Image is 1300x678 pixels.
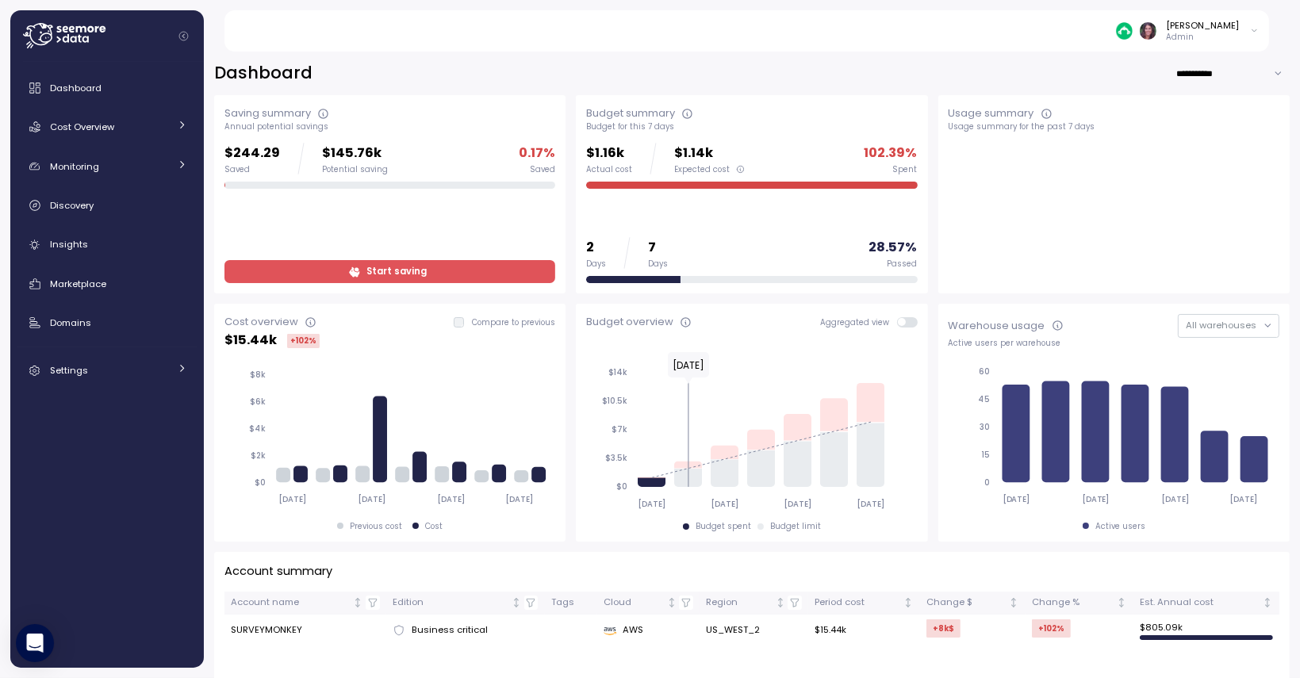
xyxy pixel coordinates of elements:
[174,30,194,42] button: Collapse navigation
[1026,592,1133,615] th: Change %Not sorted
[586,259,606,270] div: Days
[1008,597,1019,608] div: Not sorted
[949,121,1279,132] div: Usage summary for the past 7 days
[700,615,808,646] td: US_WEST_2
[17,268,197,300] a: Marketplace
[50,316,91,329] span: Domains
[1133,592,1279,615] th: Est. Annual costNot sorted
[648,237,668,259] p: 7
[920,592,1026,615] th: Change $Not sorted
[250,396,266,407] tspan: $6k
[1230,494,1258,504] tspan: [DATE]
[1262,597,1273,608] div: Not sorted
[350,521,402,532] div: Previous cost
[472,317,555,328] p: Compare to previous
[1167,19,1240,32] div: [PERSON_NAME]
[586,314,673,330] div: Budget overview
[17,72,197,104] a: Dashboard
[605,453,627,463] tspan: $3.5k
[696,521,751,532] div: Budget spent
[224,164,280,175] div: Saved
[808,592,919,615] th: Period costNot sorted
[1116,597,1127,608] div: Not sorted
[869,237,918,259] p: 28.57 %
[412,623,488,638] span: Business critical
[50,238,88,251] span: Insights
[949,318,1045,334] div: Warehouse usage
[673,358,704,372] text: [DATE]
[820,317,897,328] span: Aggregated view
[1032,619,1071,638] div: +102 %
[980,422,990,432] tspan: 30
[700,592,808,615] th: RegionNot sorted
[1186,319,1256,331] span: All warehouses
[978,394,990,404] tspan: 45
[425,521,443,532] div: Cost
[775,597,786,608] div: Not sorted
[1002,494,1030,504] tspan: [DATE]
[666,597,677,608] div: Not sorted
[287,334,320,348] div: +102 %
[674,143,745,164] p: $1.14k
[808,615,919,646] td: $15.44k
[612,424,627,435] tspan: $7k
[706,596,772,610] div: Region
[1133,615,1279,646] td: $ 805.09k
[386,592,545,615] th: EditionNot sorted
[1167,32,1240,43] p: Admin
[984,477,990,488] tspan: 0
[1140,596,1260,610] div: Est. Annual cost
[903,597,914,608] div: Not sorted
[981,450,990,460] tspan: 15
[865,143,918,164] p: 102.39 %
[224,105,311,121] div: Saving summary
[616,481,627,492] tspan: $0
[224,314,298,330] div: Cost overview
[586,237,606,259] p: 2
[358,494,385,504] tspan: [DATE]
[366,261,427,282] span: Start saving
[224,562,332,580] p: Account summary
[770,521,821,532] div: Budget limit
[551,596,591,610] div: Tags
[893,164,918,175] div: Spent
[638,499,666,509] tspan: [DATE]
[586,143,632,164] p: $1.16k
[608,367,627,377] tspan: $14k
[519,143,555,164] p: 0.17 %
[251,450,266,461] tspan: $2k
[949,105,1034,121] div: Usage summary
[17,307,197,339] a: Domains
[278,494,306,504] tspan: [DATE]
[224,143,280,164] p: $244.29
[322,143,388,164] p: $145.76k
[224,121,555,132] div: Annual potential savings
[1116,22,1133,39] img: 687cba7b7af778e9efcde14e.PNG
[231,596,350,610] div: Account name
[1178,314,1279,337] button: All warehouses
[50,364,88,377] span: Settings
[711,499,739,509] tspan: [DATE]
[602,396,627,406] tspan: $10.5k
[352,597,363,608] div: Not sorted
[1032,596,1114,610] div: Change %
[17,111,197,143] a: Cost Overview
[1095,521,1145,532] div: Active users
[224,260,555,283] a: Start saving
[604,596,664,610] div: Cloud
[50,82,102,94] span: Dashboard
[815,596,899,610] div: Period cost
[926,619,961,638] div: +8k $
[926,596,1006,610] div: Change $
[250,370,266,380] tspan: $8k
[50,160,99,173] span: Monitoring
[506,494,534,504] tspan: [DATE]
[979,366,990,377] tspan: 60
[586,164,632,175] div: Actual cost
[604,623,693,638] div: AWS
[224,592,386,615] th: Account nameNot sorted
[249,423,266,434] tspan: $4k
[1140,22,1156,39] img: ACg8ocLDuIZlR5f2kIgtapDwVC7yp445s3OgbrQTIAV7qYj8P05r5pI=s96-c
[597,592,700,615] th: CloudNot sorted
[17,229,197,261] a: Insights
